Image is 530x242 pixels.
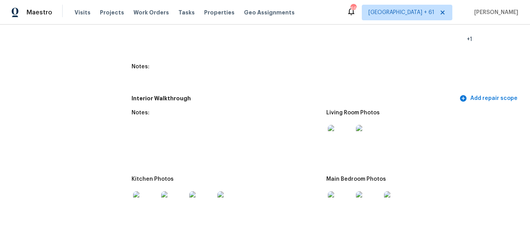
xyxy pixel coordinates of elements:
[326,110,380,116] h5: Living Room Photos
[132,110,149,116] h5: Notes:
[132,176,174,182] h5: Kitchen Photos
[27,9,52,16] span: Maestro
[133,9,169,16] span: Work Orders
[350,5,356,12] div: 697
[204,9,235,16] span: Properties
[75,9,91,16] span: Visits
[100,9,124,16] span: Projects
[178,10,195,15] span: Tasks
[471,9,518,16] span: [PERSON_NAME]
[368,9,434,16] span: [GEOGRAPHIC_DATA] + 61
[132,94,458,103] h5: Interior Walkthrough
[461,94,518,103] span: Add repair scope
[244,9,295,16] span: Geo Assignments
[326,176,386,182] h5: Main Bedroom Photos
[467,37,472,42] span: +1
[458,91,521,106] button: Add repair scope
[132,64,149,69] h5: Notes:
